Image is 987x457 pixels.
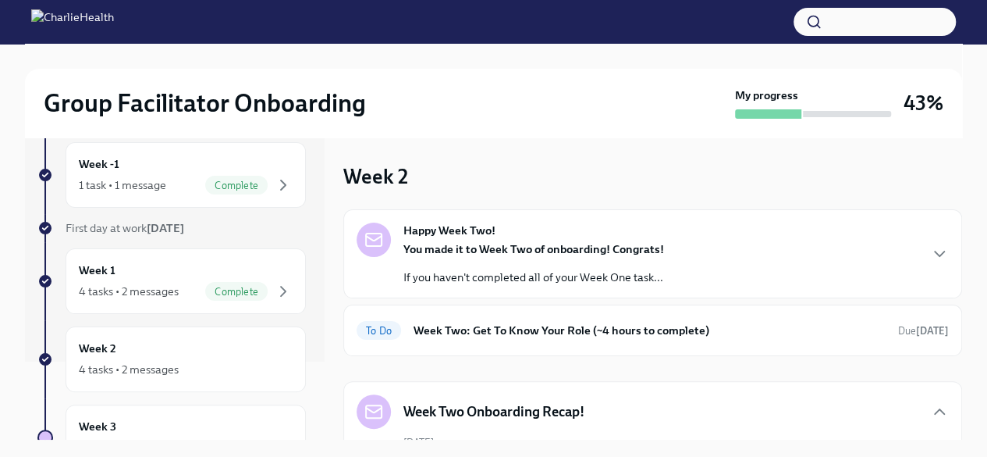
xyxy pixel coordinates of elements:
[403,242,664,256] strong: You made it to Week Two of onboarding! Congrats!
[916,325,949,337] strong: [DATE]
[904,89,943,117] h3: 43%
[79,362,179,377] div: 4 tasks • 2 messages
[898,323,949,338] span: August 25th, 2025 09:00
[147,221,184,235] strong: [DATE]
[37,327,306,392] a: Week 24 tasks • 2 messages
[37,142,306,208] a: Week -11 task • 1 messageComplete
[66,221,184,235] span: First day at work
[79,262,115,279] h6: Week 1
[403,223,495,238] strong: Happy Week Two!
[357,325,401,337] span: To Do
[414,322,886,339] h6: Week Two: Get To Know Your Role (~4 hours to complete)
[357,318,949,343] a: To DoWeek Two: Get To Know Your Role (~4 hours to complete)Due[DATE]
[79,155,119,173] h6: Week -1
[403,270,664,285] p: If you haven't completed all of your Week One task...
[735,87,798,103] strong: My progress
[205,286,268,298] span: Complete
[79,177,166,193] div: 1 task • 1 message
[403,402,584,421] h5: Week Two Onboarding Recap!
[79,340,116,357] h6: Week 2
[79,284,179,299] div: 4 tasks • 2 messages
[898,325,949,337] span: Due
[79,418,116,435] h6: Week 3
[403,435,434,450] span: [DATE]
[44,87,366,119] h2: Group Facilitator Onboarding
[31,9,114,34] img: CharlieHealth
[37,220,306,236] a: First day at work[DATE]
[205,180,268,191] span: Complete
[343,162,408,191] h3: Week 2
[37,248,306,314] a: Week 14 tasks • 2 messagesComplete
